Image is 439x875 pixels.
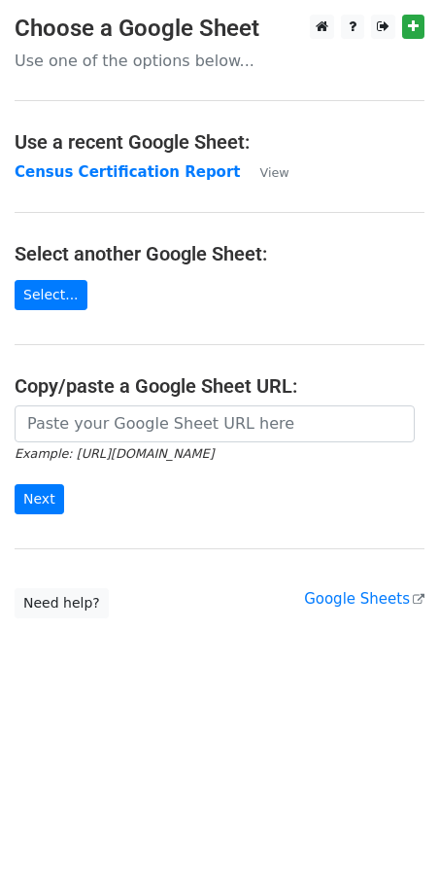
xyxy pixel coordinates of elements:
[15,484,64,514] input: Next
[15,446,214,461] small: Example: [URL][DOMAIN_NAME]
[15,242,424,265] h4: Select another Google Sheet:
[15,374,424,398] h4: Copy/paste a Google Sheet URL:
[15,130,424,154] h4: Use a recent Google Sheet:
[15,280,87,310] a: Select...
[15,163,241,181] a: Census Certification Report
[15,15,424,43] h3: Choose a Google Sheet
[15,588,109,618] a: Need help?
[15,405,415,442] input: Paste your Google Sheet URL here
[260,165,289,180] small: View
[304,590,424,608] a: Google Sheets
[15,51,424,71] p: Use one of the options below...
[241,163,289,181] a: View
